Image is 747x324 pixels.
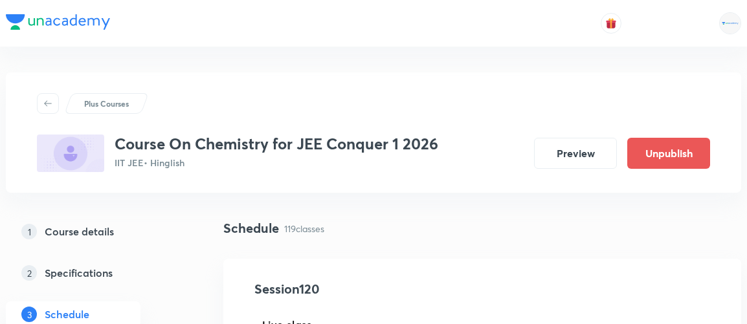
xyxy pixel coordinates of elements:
img: Company Logo [6,14,110,30]
img: Rahul Mishra [719,12,741,34]
h4: Schedule [223,219,279,238]
button: Unpublish [627,138,710,169]
h5: Specifications [45,265,113,281]
p: 1 [21,224,37,239]
p: 2 [21,265,37,281]
button: Preview [534,138,617,169]
button: avatar [601,13,621,34]
h5: Schedule [45,307,89,322]
h4: Session 120 [254,279,491,299]
p: IIT JEE • Hinglish [115,156,438,169]
img: avatar [605,17,617,29]
p: 3 [21,307,37,322]
p: 119 classes [284,222,324,235]
h3: Course On Chemistry for JEE Conquer 1 2026 [115,135,438,153]
a: Company Logo [6,14,110,33]
p: Plus Courses [84,98,129,109]
h5: Course details [45,224,114,239]
img: 139337CD-6AFB-404A-8D0B-B40869044022_plus.png [37,135,104,172]
a: 2Specifications [6,260,182,286]
a: 1Course details [6,219,182,244]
